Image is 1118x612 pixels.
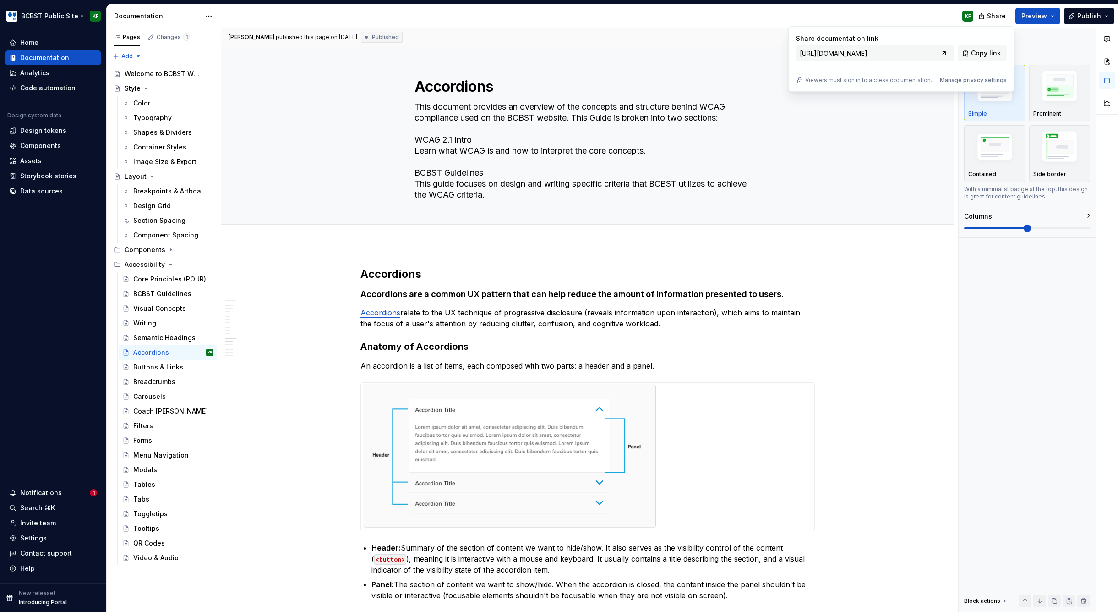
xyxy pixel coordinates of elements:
a: Buttons & Links [119,360,217,375]
a: Welcome to BCBST Web [110,66,217,81]
a: QR Codes [119,536,217,551]
div: KF [208,348,212,357]
span: Publish [1077,11,1101,21]
p: Prominent [1033,110,1061,117]
div: Buttons & Links [133,363,183,372]
img: b44e7a6b-69a5-43df-ae42-963d7259159b.png [6,11,17,22]
div: Block actions [964,597,1000,605]
div: Coach [PERSON_NAME] [133,407,208,416]
div: KF [965,12,971,20]
a: Layout [110,169,217,184]
img: placeholder [1033,68,1086,108]
div: Data sources [20,187,63,196]
div: Container Styles [133,143,186,152]
button: Copy link [958,45,1007,61]
span: Add [121,53,133,60]
img: 3fee38e7-2f40-4375-9f86-6b4a462eadc5.png [361,383,658,531]
div: Carousels [133,392,166,401]
div: Typography [133,113,172,122]
div: KF [93,12,98,20]
a: Filters [119,419,217,433]
span: Published [372,33,399,41]
a: Visual Concepts [119,301,217,316]
button: placeholderProminent [1029,65,1091,121]
div: Design system data [7,112,61,119]
div: Documentation [114,11,201,21]
p: An accordion is a list of items, each composed with two parts: a header and a panel. [360,360,815,371]
code: <button> [374,554,406,565]
span: Preview [1021,11,1047,21]
div: Core Principles (POUR) [133,275,206,284]
a: Color [119,96,217,110]
a: Home [5,35,101,50]
div: Tooltips [133,524,159,533]
a: Storybook stories [5,169,101,183]
div: Search ⌘K [20,503,55,513]
div: Home [20,38,38,47]
a: Container Styles [119,140,217,154]
div: Pages [114,33,140,41]
p: Side border [1033,171,1066,178]
a: Image Size & Export [119,154,217,169]
div: Section Spacing [133,216,185,225]
button: Contact support [5,546,101,561]
a: Typography [119,110,217,125]
a: Design Grid [119,198,217,213]
a: Settings [5,531,101,546]
div: Style [125,84,141,93]
a: Forms [119,433,217,448]
a: Tabs [119,492,217,507]
div: Forms [133,436,152,445]
a: Component Spacing [119,228,217,243]
div: Welcome to BCBST Web [125,69,200,78]
button: BCBST Public SiteKF [2,6,104,26]
div: Semantic Headings [133,333,196,342]
div: Breakpoints & Artboards [133,187,209,196]
div: Invite team [20,518,56,528]
div: Accessibility [125,260,165,269]
a: Modals [119,463,217,477]
img: placeholder [968,130,1021,166]
div: Filters [133,421,153,430]
a: Video & Audio [119,551,217,565]
a: Invite team [5,516,101,530]
div: Tables [133,480,155,489]
a: Breakpoints & Artboards [119,184,217,198]
div: Storybook stories [20,171,76,181]
a: Components [5,138,101,153]
a: Documentation [5,50,101,65]
p: Summary of the section of content we want to hide/show. It also serves as the visibility control ... [371,542,815,575]
div: Design Grid [133,201,171,210]
a: Shapes & Dividers [119,125,217,140]
a: Assets [5,154,101,168]
a: Menu Navigation [119,448,217,463]
span: Share [987,11,1006,21]
strong: Panel: [371,580,394,589]
a: Analytics [5,66,101,80]
div: Accordions [133,348,169,357]
div: BCBST Public Site [21,11,78,21]
span: [PERSON_NAME] [229,33,274,41]
div: With a minimalist badge at the top, this design is great for content guidelines. [964,186,1090,200]
a: Section Spacing [119,213,217,228]
p: Contained [968,171,996,178]
div: Contact support [20,549,72,558]
div: Changes [157,33,190,41]
button: placeholderSimple [964,65,1025,121]
strong: Header: [371,543,401,552]
div: Component Spacing [133,231,198,240]
div: Components [110,243,217,257]
div: Visual Concepts [133,304,186,313]
div: Columns [964,212,992,221]
div: Video & Audio [133,553,179,562]
a: Writing [119,316,217,331]
button: Preview [1015,8,1060,24]
div: published this page on [DATE] [276,33,357,41]
h2: Accordions [360,267,815,281]
div: Breadcrumbs [133,377,175,386]
p: New release! [19,590,55,597]
textarea: This document provides an overview of the concepts and structure behind WCAG compliance used on t... [413,99,759,202]
div: Notifications [20,488,62,497]
a: Design tokens [5,123,101,138]
a: AccordionsKF [119,345,217,360]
